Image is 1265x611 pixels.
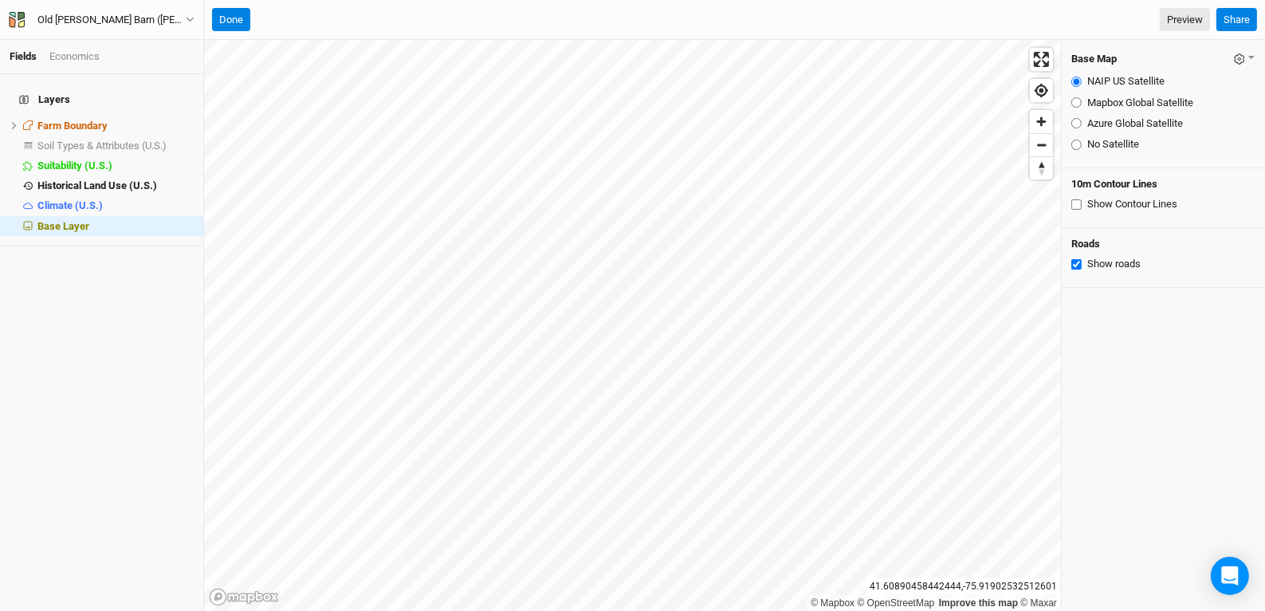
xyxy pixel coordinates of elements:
label: Show Contour Lines [1087,197,1177,211]
span: Farm Boundary [37,120,108,132]
span: Zoom out [1030,134,1053,156]
div: Old [PERSON_NAME] Barn ([PERSON_NAME]) [37,12,186,28]
div: Historical Land Use (U.S.) [37,179,194,192]
div: Old Carter Barn (Lewis) [37,12,186,28]
span: Climate (U.S.) [37,199,103,211]
div: Economics [49,49,100,64]
button: Zoom out [1030,133,1053,156]
label: Show roads [1087,257,1141,271]
div: Soil Types & Attributes (U.S.) [37,140,194,152]
a: Improve this map [939,597,1018,609]
button: Done [212,8,250,32]
a: Preview [1160,8,1210,32]
span: Soil Types & Attributes (U.S.) [37,140,167,152]
button: Share [1216,8,1257,32]
button: Enter fullscreen [1030,48,1053,71]
h4: 10m Contour Lines [1071,178,1255,191]
span: Reset bearing to north [1030,157,1053,179]
label: NAIP US Satellite [1087,74,1165,89]
span: Suitability (U.S.) [37,160,112,171]
canvas: Map [204,40,1061,611]
h4: Roads [1071,238,1255,250]
button: Old [PERSON_NAME] Barn ([PERSON_NAME]) [8,11,195,29]
span: Base Layer [37,220,89,232]
div: Farm Boundary [37,120,194,132]
div: Suitability (U.S.) [37,160,194,172]
a: OpenStreetMap [858,597,935,609]
a: Mapbox [811,597,854,609]
span: Historical Land Use (U.S.) [37,179,157,191]
div: Base Layer [37,220,194,233]
label: Azure Global Satellite [1087,116,1183,131]
a: Maxar [1020,597,1057,609]
h4: Layers [10,84,194,116]
button: Zoom in [1030,110,1053,133]
div: Climate (U.S.) [37,199,194,212]
button: Find my location [1030,79,1053,102]
label: No Satellite [1087,137,1139,152]
button: Reset bearing to north [1030,156,1053,179]
a: Fields [10,50,37,62]
label: Mapbox Global Satellite [1087,96,1193,110]
a: Mapbox logo [209,588,279,606]
div: 41.60890458442444 , -75.91902532512601 [866,578,1061,595]
h4: Base Map [1071,53,1117,65]
div: Open Intercom Messenger [1211,557,1249,595]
